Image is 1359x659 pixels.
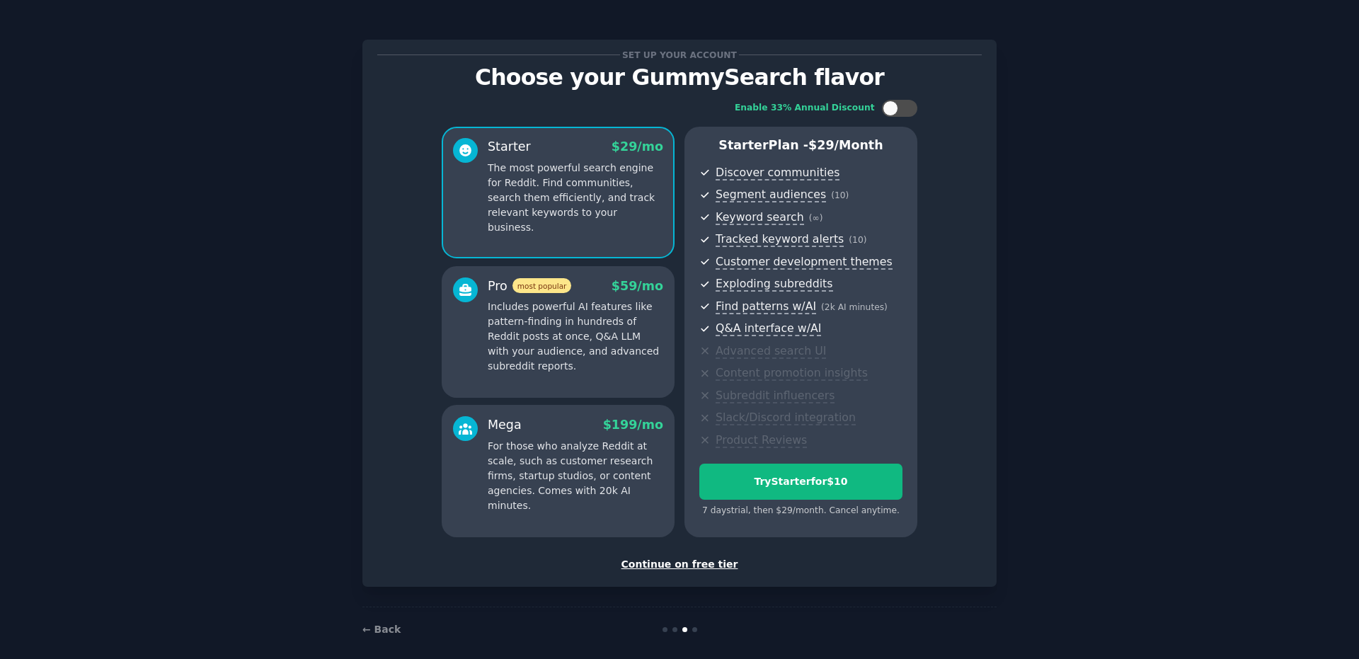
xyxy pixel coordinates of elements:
[716,232,844,247] span: Tracked keyword alerts
[716,255,893,270] span: Customer development themes
[716,166,839,180] span: Discover communities
[716,411,856,425] span: Slack/Discord integration
[612,139,663,154] span: $ 29 /mo
[488,161,663,235] p: The most powerful search engine for Reddit. Find communities, search them efficiently, and track ...
[809,213,823,223] span: ( ∞ )
[488,299,663,374] p: Includes powerful AI features like pattern-finding in hundreds of Reddit posts at once, Q&A LLM w...
[488,416,522,434] div: Mega
[488,277,571,295] div: Pro
[699,137,902,154] p: Starter Plan -
[699,464,902,500] button: TryStarterfor$10
[612,279,663,293] span: $ 59 /mo
[821,302,888,312] span: ( 2k AI minutes )
[362,624,401,635] a: ← Back
[700,474,902,489] div: Try Starter for $10
[512,278,572,293] span: most popular
[849,235,866,245] span: ( 10 )
[716,344,826,359] span: Advanced search UI
[699,505,902,517] div: 7 days trial, then $ 29 /month . Cancel anytime.
[377,65,982,90] p: Choose your GummySearch flavor
[603,418,663,432] span: $ 199 /mo
[620,47,740,62] span: Set up your account
[831,190,849,200] span: ( 10 )
[488,439,663,513] p: For those who analyze Reddit at scale, such as customer research firms, startup studios, or conte...
[716,366,868,381] span: Content promotion insights
[488,138,531,156] div: Starter
[377,557,982,572] div: Continue on free tier
[716,188,826,202] span: Segment audiences
[808,138,883,152] span: $ 29 /month
[716,210,804,225] span: Keyword search
[716,433,807,448] span: Product Reviews
[716,277,832,292] span: Exploding subreddits
[716,299,816,314] span: Find patterns w/AI
[716,321,821,336] span: Q&A interface w/AI
[735,102,875,115] div: Enable 33% Annual Discount
[716,389,835,403] span: Subreddit influencers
